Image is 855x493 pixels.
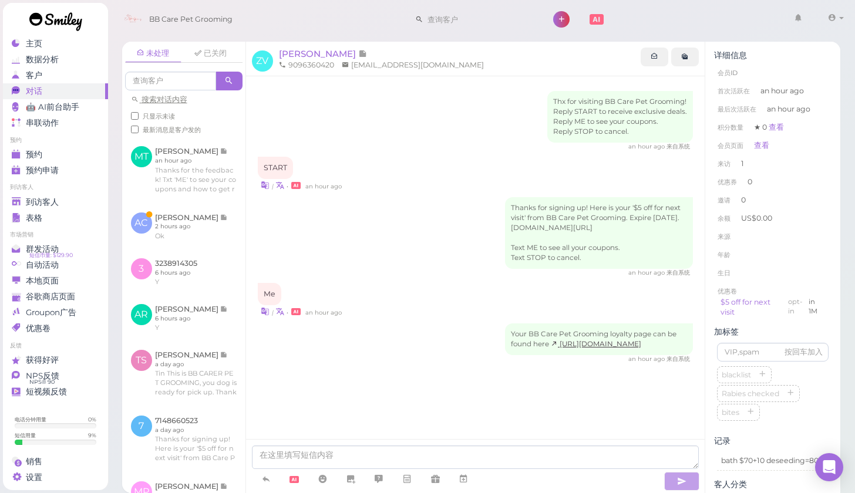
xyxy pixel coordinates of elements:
span: 会员ID [718,69,738,77]
span: 优惠卷 [26,323,51,333]
a: 设置 [3,470,108,485]
span: bites [719,408,742,417]
li: 到访客人 [3,183,108,191]
span: 09/09/2025 03:47pm [305,183,342,190]
span: 最后次活跃在 [718,105,756,113]
a: [PERSON_NAME] [279,48,367,59]
span: 09/09/2025 03:47pm [628,355,667,363]
span: 预约 [26,150,42,160]
p: bath $70+10 deseeding=80 [721,455,824,466]
span: US$0.00 [741,214,772,222]
input: 查询客户 [423,10,537,29]
span: 09/09/2025 03:47pm [628,269,667,276]
span: ZV [252,50,273,72]
div: Thx for visiting BB Care Pet Grooming! Reply START to receive exclusive deals. Reply ME to see yo... [547,91,693,143]
input: 只显示未读 [131,112,139,120]
i: | [272,183,274,190]
span: 数据分析 [26,55,59,65]
span: 客户 [26,70,42,80]
span: 对话 [26,86,42,96]
li: 市场营销 [3,231,108,239]
a: 销售 [3,454,108,470]
span: 来访 [718,160,731,168]
div: START [258,157,293,179]
span: 获得好评 [26,355,59,365]
div: opt-in [788,297,808,318]
a: 查看 [754,141,769,150]
div: 记录 [714,436,832,446]
span: 串联动作 [26,118,59,128]
div: Me [258,283,281,305]
span: 优惠卷 [718,287,737,295]
span: 优惠券 [718,178,737,186]
div: 到期于2025-10-09 11:59pm [809,297,826,318]
div: Your BB Care Pet Grooming loyalty page can be found here [505,323,693,355]
span: 设置 [26,472,42,482]
li: 0 [714,191,832,210]
li: 预约 [3,136,108,144]
span: blacklist [719,370,753,379]
span: [PERSON_NAME] [279,48,358,59]
span: NPS反馈 [26,371,59,381]
div: 客人分类 [714,480,832,489]
li: 9096360420 [276,60,337,70]
div: Open Intercom Messenger [815,453,843,481]
span: 生日 [718,269,731,277]
span: 09/09/2025 03:47pm [305,309,342,316]
a: 本地页面 [3,273,108,289]
div: Thanks for signing up! Here is your '$5 off for next visit' from BB Care Pet Grooming. Expire [DA... [505,197,693,269]
span: 来自系统 [667,355,690,363]
input: 最新消息是客户发的 [131,126,139,133]
span: 邀请 [718,196,731,204]
span: 只显示未读 [143,112,175,120]
span: BB Care Pet Grooming [149,3,233,36]
a: Groupon广告 [3,305,108,320]
a: 数据分析 [3,52,108,67]
span: ★ 0 [754,123,784,131]
span: 表格 [26,213,42,223]
div: 详细信息 [714,50,832,60]
span: 来源 [718,232,731,241]
a: 群发活动 短信币量: $129.90 [3,241,108,257]
span: Groupon广告 [26,308,76,318]
span: 年龄 [718,251,731,259]
a: 客户 [3,67,108,83]
a: 对话 [3,83,108,99]
li: [EMAIL_ADDRESS][DOMAIN_NAME] [339,60,487,70]
a: 🤖 AI前台助手 [3,99,108,115]
a: 谷歌商店页面 [3,289,108,305]
a: 查看 [769,123,784,131]
span: 来自系统 [667,269,690,276]
a: 未处理 [125,45,181,63]
input: VIP,spam [717,343,829,362]
div: • [258,305,694,318]
a: [URL][DOMAIN_NAME] [551,340,641,348]
span: an hour ago [760,86,804,96]
a: 串联动作 [3,115,108,131]
span: NPS® 90 [29,377,55,387]
a: 短视频反馈 [3,384,108,400]
div: 0 % [88,416,96,423]
span: 09/09/2025 03:15pm [628,143,667,150]
i: | [272,309,274,316]
span: 记录 [358,48,367,59]
span: 短信币量: $129.90 [29,251,73,260]
div: 按回车加入 [785,347,823,357]
div: 电话分钟用量 [15,416,46,423]
span: 会员页面 [718,141,743,150]
div: 9 % [88,431,96,439]
a: 预约申请 [3,163,108,178]
span: 🤖 AI前台助手 [26,102,79,112]
span: 本地页面 [26,276,59,286]
a: 已关闭 [183,45,239,62]
span: 余额 [718,214,732,222]
a: 预约 [3,147,108,163]
div: 加标签 [714,327,832,337]
span: 主页 [26,39,42,49]
span: 积分数量 [718,123,743,131]
a: 主页 [3,36,108,52]
a: 获得好评 [3,352,108,368]
span: 来自系统 [667,143,690,150]
a: $5 off for next visit [721,298,770,317]
span: Rabies checked [719,389,782,398]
